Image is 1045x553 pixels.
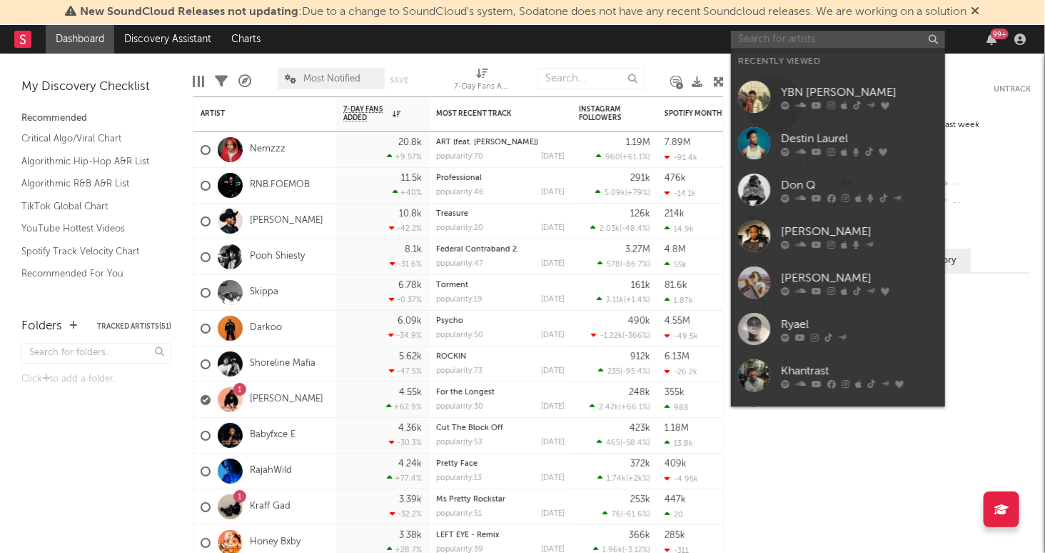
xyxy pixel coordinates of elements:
[731,74,945,120] a: YBN [PERSON_NAME]
[622,154,648,161] span: +61.1 %
[631,281,650,290] div: 161k
[436,246,565,254] div: Federal Contraband 2
[607,261,620,269] span: 578
[250,358,315,370] a: Shoreline Mafia
[622,261,648,269] span: -86.7 %
[781,84,938,101] div: YBN [PERSON_NAME]
[21,244,157,259] a: Spotify Track Velocity Chart
[665,495,686,504] div: 447k
[398,424,422,433] div: 4.36k
[21,131,157,146] a: Critical Algo/Viral Chart
[436,353,565,361] div: ROCKIN
[436,153,483,161] div: popularity: 70
[436,260,483,268] div: popularity: 47
[390,259,422,269] div: -31.6 %
[21,199,157,214] a: TikTok Global Chart
[436,389,565,397] div: For the Longest
[393,188,422,197] div: +40 %
[665,367,697,377] div: -26.2k
[436,367,483,375] div: popularity: 73
[114,25,221,54] a: Discovery Assistant
[596,152,650,161] div: ( )
[21,154,157,169] a: Algorithmic Hip-Hop A&R List
[665,109,772,118] div: Spotify Monthly Listeners
[436,496,565,504] div: Ms Pretty Rockstar
[731,259,945,306] a: [PERSON_NAME]
[436,424,503,432] a: Cut The Block Off
[731,399,945,445] a: [PERSON_NAME]
[436,224,483,232] div: popularity: 20
[627,189,648,197] span: +79 %
[250,215,323,227] a: [PERSON_NAME]
[436,282,468,289] a: Torment
[665,153,697,162] div: -91.4k
[630,495,650,504] div: 253k
[436,282,565,289] div: Torment
[436,460,565,468] div: Pretty Face
[399,352,422,362] div: 5.62k
[630,459,650,469] div: 372k
[541,189,565,196] div: [DATE]
[630,352,650,362] div: 912k
[21,79,171,96] div: My Discovery Checklist
[21,176,157,191] a: Algorithmic R&B A&R List
[626,138,650,147] div: 1.19M
[436,353,466,361] a: ROCKIN
[250,144,286,156] a: Nemzzz
[665,317,690,326] div: 4.55M
[665,296,693,305] div: 1.87k
[436,109,543,118] div: Most Recent Track
[665,403,689,412] div: 988
[250,322,282,334] a: Darkoo
[665,510,683,519] div: 20
[454,79,511,96] div: 7-Day Fans Added (7-Day Fans Added)
[238,61,251,102] div: A&R Pipeline
[597,474,650,483] div: ( )
[665,245,686,254] div: 4.8M
[250,465,292,477] a: RajahWild
[665,260,687,269] div: 55k
[606,439,620,447] span: 465
[665,224,694,234] div: 14.9k
[21,318,62,335] div: Folders
[665,332,698,341] div: -49.5k
[597,438,650,447] div: ( )
[628,317,650,326] div: 490k
[21,343,171,364] input: Search for folders...
[389,438,422,447] div: -30.3 %
[629,531,650,540] div: 366k
[436,474,482,482] div: popularity: 13
[665,459,687,469] div: 409k
[622,439,648,447] span: -58.4 %
[21,266,157,282] a: Recommended For You
[665,352,690,362] div: 6.13M
[579,105,629,122] div: Instagram Followers
[436,460,478,468] a: Pretty Face
[622,225,648,233] span: -48.4 %
[81,6,967,18] span: : Due to a change to SoundCloud's system, Sodatone does not have any recent Soundcloud releases. ...
[605,154,620,161] span: 960
[731,31,945,49] input: Search for artists
[605,189,625,197] span: 5.09k
[665,281,687,290] div: 81.6k
[630,209,650,219] div: 126k
[454,61,511,102] div: 7-Day Fans Added (7-Day Fans Added)
[986,34,996,45] button: 99+
[541,296,565,304] div: [DATE]
[541,510,565,518] div: [DATE]
[602,509,650,519] div: ( )
[936,194,1031,212] div: --
[343,105,389,122] span: 7-Day Fans Added
[21,110,171,127] div: Recommended
[436,139,538,146] a: ART (feat. [PERSON_NAME])
[597,295,650,304] div: ( )
[398,459,422,469] div: 4.24k
[398,317,422,326] div: 6.09k
[665,209,685,219] div: 214k
[731,166,945,213] a: Don Q
[193,61,204,102] div: Edit Columns
[541,224,565,232] div: [DATE]
[590,402,650,412] div: ( )
[607,368,620,376] span: 235
[250,501,291,513] a: Kraff Gad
